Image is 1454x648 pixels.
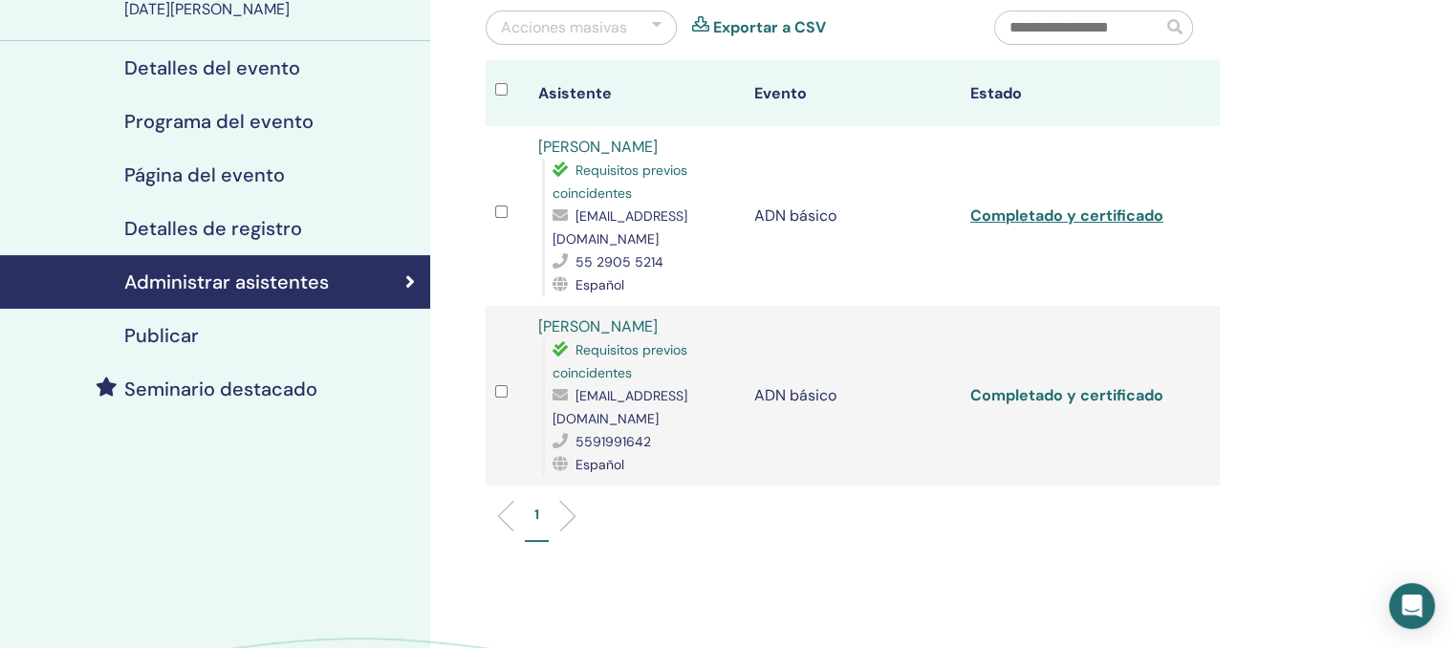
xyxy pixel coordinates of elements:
[575,433,651,450] font: 5591991642
[538,137,658,157] a: [PERSON_NAME]
[553,207,687,248] font: [EMAIL_ADDRESS][DOMAIN_NAME]
[713,16,826,39] a: Exportar a CSV
[553,387,687,427] font: [EMAIL_ADDRESS][DOMAIN_NAME]
[534,506,539,523] font: 1
[124,377,317,401] font: Seminario destacado
[124,162,285,187] font: Página del evento
[754,205,836,226] font: ADN básico
[538,83,612,103] font: Asistente
[754,83,807,103] font: Evento
[970,205,1163,226] a: Completado y certificado
[713,17,826,37] font: Exportar a CSV
[124,55,300,80] font: Detalles del evento
[124,270,329,294] font: Administrar asistentes
[124,323,199,348] font: Publicar
[501,17,627,37] font: Acciones masivas
[575,276,624,293] font: Español
[553,341,687,381] font: Requisitos previos coincidentes
[124,216,302,241] font: Detalles de registro
[575,253,663,270] font: 55 2905 5214
[970,385,1163,405] a: Completado y certificado
[970,83,1022,103] font: Estado
[1389,583,1435,629] div: Open Intercom Messenger
[553,162,687,202] font: Requisitos previos coincidentes
[575,456,624,473] font: Español
[538,316,658,336] a: [PERSON_NAME]
[124,109,314,134] font: Programa del evento
[754,385,836,405] font: ADN básico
